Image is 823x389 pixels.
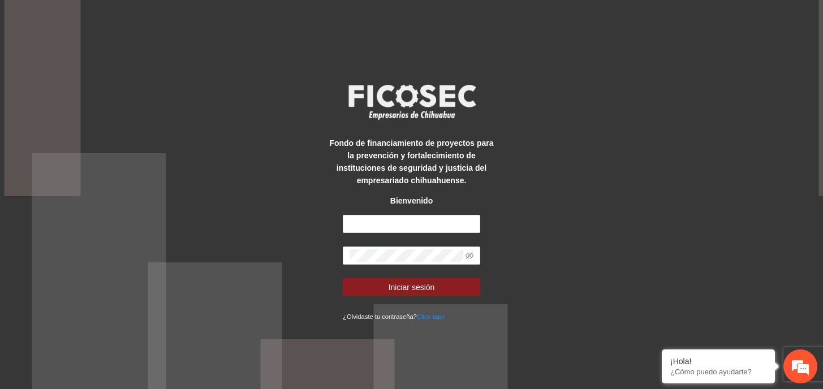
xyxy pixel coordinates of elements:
[343,278,480,296] button: Iniciar sesión
[466,252,473,260] span: eye-invisible
[670,357,766,366] div: ¡Hola!
[389,281,435,293] span: Iniciar sesión
[329,139,493,185] strong: Fondo de financiamiento de proyectos para la prevención y fortalecimiento de instituciones de seg...
[390,196,433,205] strong: Bienvenido
[417,313,445,320] a: Click aqui
[670,368,766,376] p: ¿Cómo puedo ayudarte?
[341,81,482,123] img: logo
[343,313,444,320] small: ¿Olvidaste tu contraseña?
